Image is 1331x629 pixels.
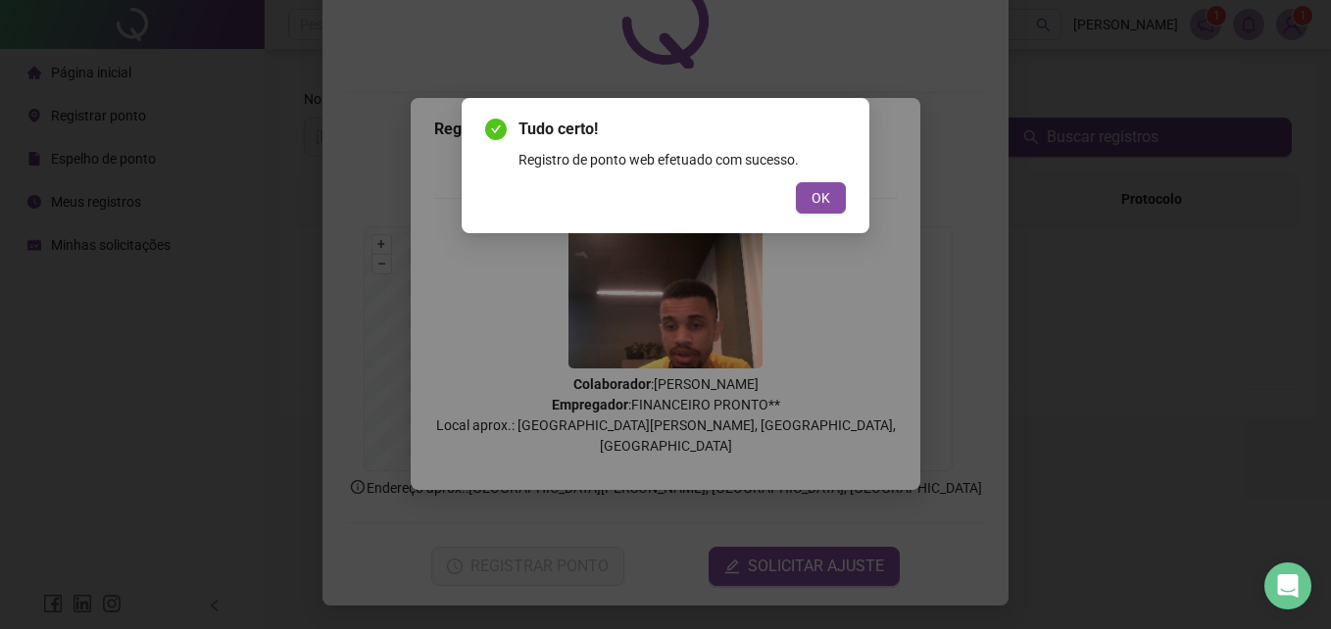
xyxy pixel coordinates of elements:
[796,182,846,214] button: OK
[518,149,846,170] div: Registro de ponto web efetuado com sucesso.
[1264,562,1311,609] div: Open Intercom Messenger
[812,187,830,209] span: OK
[518,118,846,141] span: Tudo certo!
[485,119,507,140] span: check-circle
